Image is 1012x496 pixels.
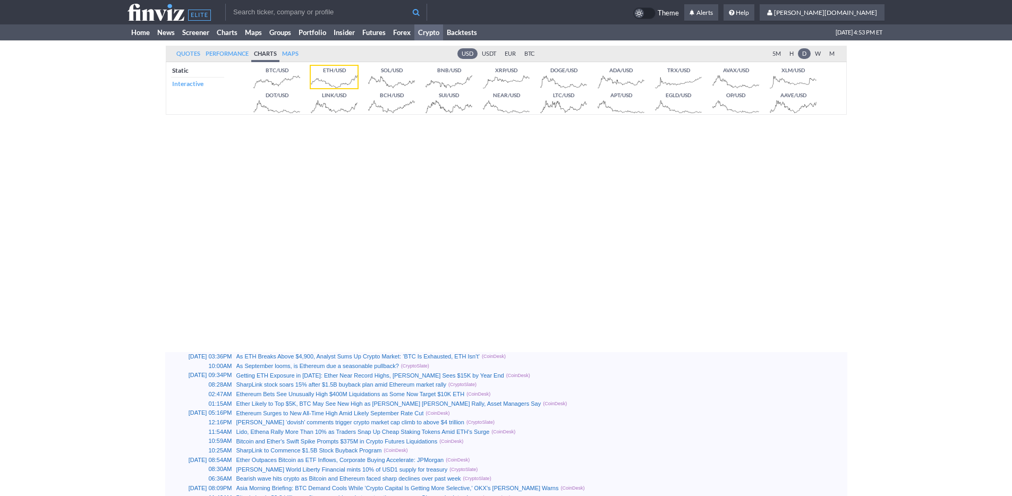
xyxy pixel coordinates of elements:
span: TRX/USD [655,66,702,74]
a: SUI/USD [424,90,473,114]
span: SOL/USD [368,66,415,74]
a: LINK/USD [310,90,359,114]
a: TRX/USD [654,65,703,89]
a: Ethereum Bets See Unusually High $400M Liquidations as Some Now Target $10K ETH [236,391,465,397]
input: Search ticker, company or profile [225,4,427,21]
a: Ether Outpaces Bitcoin as ETF Inflows, Corporate Buying Accelerate: JPMorgan [236,457,444,463]
a: 5M [768,48,785,59]
a: Screener [178,24,213,40]
a: Charts [251,46,279,62]
a: APT/USD [597,90,645,114]
span: (CoinDesk) [491,428,515,436]
span: (CoinDesk) [560,484,584,492]
a: EGLD/USD [654,90,703,114]
td: 08:28AM [165,380,234,390]
span: (CryptoSlate) [466,418,495,426]
a: DOGE/USD [539,65,588,89]
span: (CoinDesk) [426,409,449,417]
td: 01:15AM [165,399,234,409]
a: Portfolio [295,24,330,40]
td: 11:54AM [165,427,234,437]
a: SOL/USD [367,65,416,89]
td: 10:25AM [165,446,234,456]
a: DOT/USD [252,90,301,114]
span: DOT/USD [253,91,300,99]
span: (CryptoSlate) [401,362,429,370]
td: 12:16PM [165,418,234,427]
span: (CryptoSlate) [449,466,478,474]
a: Performance [203,46,251,62]
a: BNB/USD [424,65,473,89]
a: M [825,48,839,59]
a: H [785,48,798,59]
a: Asia Morning Briefing: BTC Demand Cools While 'Crypto Capital Is Getting More Selective,' OKX’s [... [236,485,559,491]
span: AVAX/USD [712,66,759,74]
span: OP/USD [712,91,759,99]
a: SharpLink to Commence $1.5B Stock Buyback Program [236,447,382,454]
td: [DATE] 08:54AM [165,456,234,465]
a: AVAX/USD [711,65,760,89]
span: [DATE] 4:53 PM ET [836,24,882,40]
span: (CoinDesk) [439,438,463,446]
a: Backtests [443,24,481,40]
span: APT/USD [598,91,644,99]
a: As September looms, is Ethereum due a seasonable pullback? [236,363,399,369]
span: XLM/USD [770,66,817,74]
a: [PERSON_NAME][DOMAIN_NAME] [760,4,885,21]
a: USDT [478,48,500,59]
span: LTC/USD [540,91,587,99]
a: Alerts [684,4,718,21]
span: ADA/USD [598,66,644,74]
a: Help [724,4,754,21]
span: (CoinDesk) [506,372,530,380]
a: News [154,24,178,40]
td: [DATE] 03:36PM [165,352,234,362]
td: [DATE] 08:09PM [165,484,234,493]
a: Interactive [171,78,224,90]
a: SharpLink stock soars 15% after $1.5B buyback plan amid Ethereum market rally [236,381,447,388]
td: 06:36AM [165,474,234,484]
span: (CoinDesk) [543,400,567,408]
td: [DATE] 05:16PM [165,408,234,418]
a: XRP/USD [482,65,531,89]
a: Bearish wave hits crypto as Bitcoin and Ethereum faced sharp declines over past week [236,475,461,482]
span: (CoinDesk) [384,447,407,455]
a: Futures [359,24,389,40]
a: Getting ETH Exposure in [DATE]: Ether Near Record Highs, [PERSON_NAME] Sees $15K by Year End [236,372,504,379]
span: AAVE/USD [770,91,817,99]
span: XRP/USD [483,66,530,74]
span: ETH/USD [311,66,358,74]
a: Home [127,24,154,40]
span: (CoinDesk) [446,456,470,464]
span: Theme [658,7,679,19]
a: BTC [520,48,539,59]
a: D [798,48,811,59]
a: USD [457,48,478,59]
a: OP/USD [711,90,760,114]
td: 08:30AM [165,465,234,474]
a: BTC/USD [252,65,301,89]
a: Bitcoin and Ether's Swift Spike Prompts $375M in Crypto Futures Liquidations [236,438,438,444]
td: 02:47AM [165,390,234,399]
span: (CryptoSlate) [448,381,477,389]
span: DOGE/USD [540,66,587,74]
span: (CoinDesk) [482,353,506,361]
a: Charts [213,24,241,40]
a: Quotes [174,46,203,62]
a: Maps [279,46,301,62]
a: AAVE/USD [769,90,818,114]
span: (CoinDesk) [466,390,490,398]
a: Ether Likely to Top $5K, BTC May See New High as [PERSON_NAME] [PERSON_NAME] Rally, Asset Manager... [236,400,541,407]
a: Lido, Ethena Rally More Than 10% as Traders Snap Up Cheap Staking Tokens Amid ETH's Surge [236,429,490,435]
td: [DATE] 09:34PM [165,371,234,380]
a: NEAR/USD [482,90,531,114]
a: As ETH Breaks Above $4,900, Analyst Sums Up Crypto Market: ‘BTC Is Exhausted, ETH Isn’t’ [236,353,480,360]
a: Insider [330,24,359,40]
a: Forex [389,24,414,40]
a: Groups [266,24,295,40]
a: [PERSON_NAME] World Liberty Financial mints 10% of USD1 supply for treasury [236,466,448,473]
span: NEAR/USD [483,91,530,99]
a: [PERSON_NAME] ‘dovish’ comments trigger crypto market cap climb to above $4 trillion [236,419,464,425]
a: ADA/USD [597,65,645,89]
a: Theme [633,7,679,19]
